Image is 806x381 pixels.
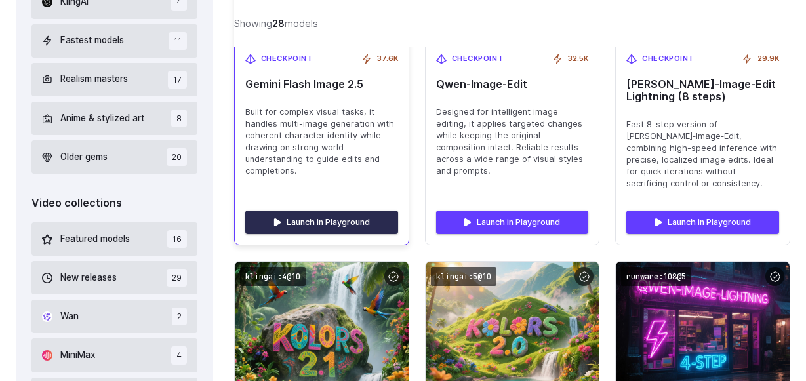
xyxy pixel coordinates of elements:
a: Launch in Playground [626,211,779,234]
span: Gemini Flash Image 2.5 [245,78,398,90]
button: MiniMax 4 [31,338,197,372]
span: 29 [167,269,187,287]
span: Checkpoint [452,53,504,65]
span: 11 [169,32,187,50]
span: Realism masters [60,72,128,87]
strong: 28 [272,18,285,29]
span: 16 [167,230,187,248]
span: 17 [168,71,187,89]
button: New releases 29 [31,261,197,294]
span: Wan [60,310,79,324]
a: Launch in Playground [245,211,398,234]
span: 32.5K [568,53,588,65]
span: 20 [167,148,187,166]
div: Video collections [31,195,197,212]
span: 2 [172,308,187,325]
span: Older gems [60,150,108,165]
span: Checkpoint [261,53,313,65]
span: Fastest models [60,33,124,48]
span: MiniMax [60,348,95,363]
button: Anime & stylized art 8 [31,102,197,135]
button: Fastest models 11 [31,24,197,58]
span: [PERSON_NAME]‑Image‑Edit Lightning (8 steps) [626,78,779,103]
code: klingai:5@10 [431,267,496,286]
a: Launch in Playground [436,211,589,234]
span: 37.6K [377,53,398,65]
span: 4 [171,346,187,364]
button: Wan 2 [31,300,197,333]
span: 8 [171,110,187,127]
div: Showing models [234,16,318,31]
span: Anime & stylized art [60,111,144,126]
span: Designed for intelligent image editing, it applies targeted changes while keeping the original co... [436,106,589,176]
span: Built for complex visual tasks, it handles multi-image generation with coherent character identit... [245,106,398,176]
code: klingai:4@10 [240,267,306,286]
span: Fast 8-step version of [PERSON_NAME]‑Image‑Edit, combining high-speed inference with precise, loc... [626,119,779,189]
button: Older gems 20 [31,140,197,174]
span: Checkpoint [642,53,695,65]
span: 29.9K [757,53,779,65]
span: New releases [60,271,117,285]
code: runware:108@5 [621,267,691,286]
button: Featured models 16 [31,222,197,256]
button: Realism masters 17 [31,63,197,96]
span: Featured models [60,232,130,247]
span: Qwen‑Image‑Edit [436,78,589,90]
